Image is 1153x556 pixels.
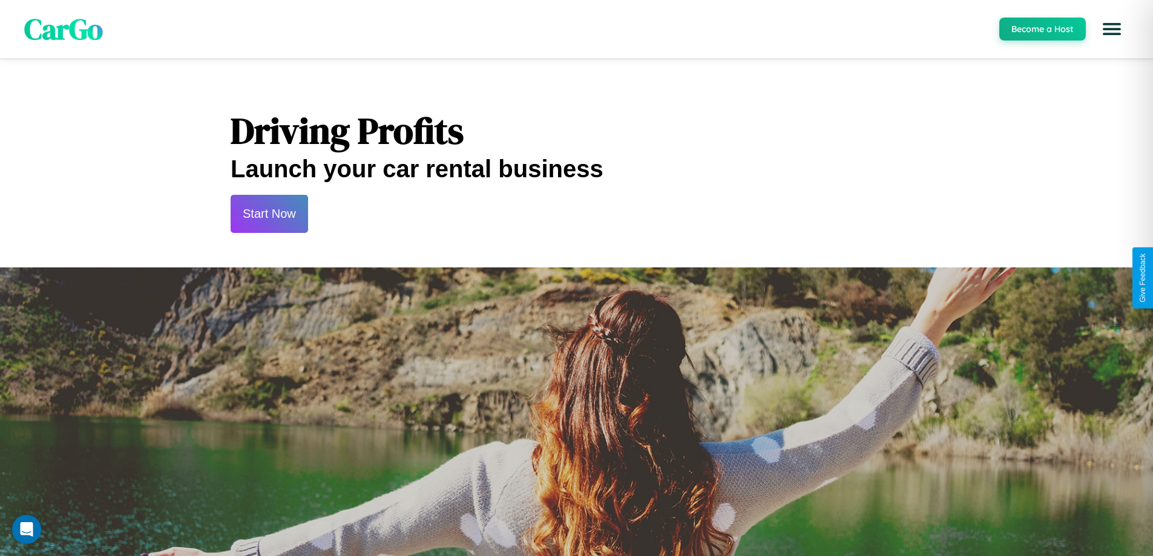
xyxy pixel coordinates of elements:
[12,515,41,544] div: Open Intercom Messenger
[24,9,103,49] span: CarGo
[1095,12,1129,46] button: Open menu
[231,155,922,183] h2: Launch your car rental business
[999,18,1086,41] button: Become a Host
[1138,253,1147,303] div: Give Feedback
[231,106,922,155] h1: Driving Profits
[231,195,308,233] button: Start Now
